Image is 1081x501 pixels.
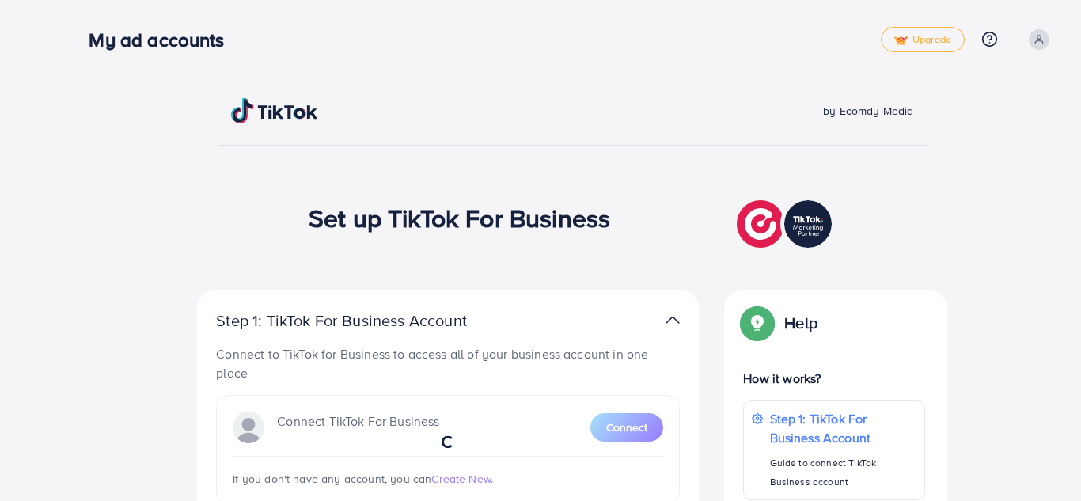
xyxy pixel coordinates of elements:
[216,311,517,330] p: Step 1: TikTok For Business Account
[770,409,916,447] p: Step 1: TikTok For Business Account
[894,35,908,46] img: tick
[666,309,680,332] img: TikTok partner
[784,313,817,332] p: Help
[881,27,965,52] a: tickUpgrade
[894,34,951,46] span: Upgrade
[89,28,237,51] h3: My ad accounts
[823,103,913,119] span: by Ecomdy Media
[743,309,772,337] img: Popup guide
[770,454,916,492] p: Guide to connect TikTok Business account
[231,98,318,123] img: TikTok
[737,196,836,252] img: TikTok partner
[743,369,925,388] p: How it works?
[309,203,610,233] h1: Set up TikTok For Business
